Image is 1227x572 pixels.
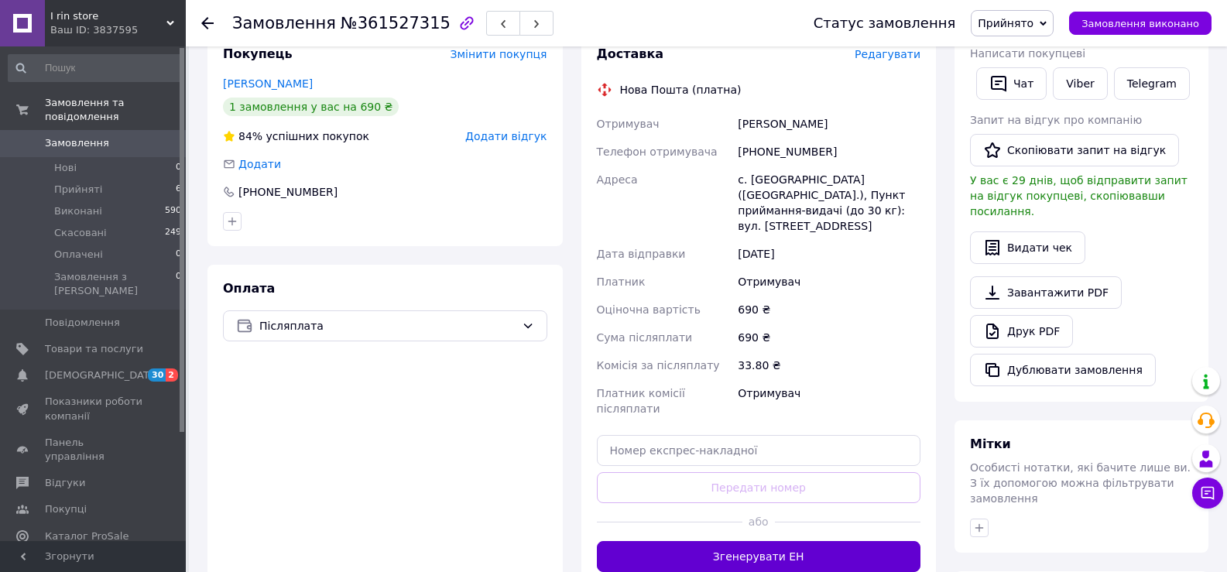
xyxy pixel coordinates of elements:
button: Скопіювати запит на відгук [970,134,1179,166]
span: Платник комісії післяплати [597,387,685,415]
span: 0 [176,161,181,175]
button: Замовлення виконано [1069,12,1212,35]
span: Післяплата [259,317,516,334]
a: [PERSON_NAME] [223,77,313,90]
span: №361527315 [341,14,451,33]
a: Друк PDF [970,315,1073,348]
span: Замовлення з [PERSON_NAME] [54,270,176,298]
div: Отримувач [735,379,924,423]
button: Чат [976,67,1047,100]
div: [PHONE_NUMBER] [735,138,924,166]
div: [PHONE_NUMBER] [237,184,339,200]
div: [PERSON_NAME] [735,110,924,138]
span: Редагувати [855,48,920,60]
span: Отримувач [597,118,660,130]
span: 30 [148,368,166,382]
div: 690 ₴ [735,324,924,351]
div: Нова Пошта (платна) [616,82,745,98]
div: [DATE] [735,240,924,268]
span: Додати [238,158,281,170]
button: Видати чек [970,231,1085,264]
span: Нові [54,161,77,175]
span: 249 [165,226,181,240]
a: Telegram [1114,67,1190,100]
div: 690 ₴ [735,296,924,324]
span: Платник [597,276,646,288]
span: 590 [165,204,181,218]
span: або [742,514,775,529]
div: Ваш ID: 3837595 [50,23,186,37]
span: Запит на відгук про компанію [970,114,1142,126]
span: I rin store [50,9,166,23]
button: Чат з покупцем [1192,478,1223,509]
span: Повідомлення [45,316,120,330]
div: 1 замовлення у вас на 690 ₴ [223,98,399,116]
div: Повернутися назад [201,15,214,31]
input: Номер експрес-накладної [597,435,921,466]
span: Замовлення [45,136,109,150]
span: Оціночна вартість [597,303,701,316]
span: Виконані [54,204,102,218]
span: Дата відправки [597,248,686,260]
span: Замовлення виконано [1081,18,1199,29]
a: Viber [1053,67,1107,100]
span: Телефон отримувача [597,146,718,158]
a: Завантажити PDF [970,276,1122,309]
span: Відгуки [45,476,85,490]
span: [DEMOGRAPHIC_DATA] [45,368,159,382]
div: Отримувач [735,268,924,296]
span: 0 [176,248,181,262]
span: Оплачені [54,248,103,262]
span: 6 [176,183,181,197]
span: 0 [176,270,181,298]
span: Мітки [970,437,1011,451]
span: У вас є 29 днів, щоб відправити запит на відгук покупцеві, скопіювавши посилання. [970,174,1188,217]
span: Доставка [597,46,664,61]
button: Згенерувати ЕН [597,541,921,572]
div: с. [GEOGRAPHIC_DATA] ([GEOGRAPHIC_DATA].), Пункт приймання-видачі (до 30 кг): вул. [STREET_ADDRESS] [735,166,924,240]
span: Змінити покупця [451,48,547,60]
span: Показники роботи компанії [45,395,143,423]
span: Скасовані [54,226,107,240]
span: Каталог ProSale [45,529,129,543]
span: Комісія за післяплату [597,359,720,372]
span: Замовлення [232,14,336,33]
span: 84% [238,130,262,142]
button: Дублювати замовлення [970,354,1156,386]
span: Написати покупцеві [970,47,1085,60]
span: Прийнято [978,17,1033,29]
span: 2 [166,368,178,382]
span: Особисті нотатки, які бачите лише ви. З їх допомогою можна фільтрувати замовлення [970,461,1191,505]
span: Панель управління [45,436,143,464]
span: Сума післяплати [597,331,693,344]
span: Додати відгук [465,130,547,142]
div: успішних покупок [223,128,369,144]
span: Товари та послуги [45,342,143,356]
span: Адреса [597,173,638,186]
div: 33.80 ₴ [735,351,924,379]
span: Прийняті [54,183,102,197]
div: Статус замовлення [814,15,956,31]
span: Покупці [45,502,87,516]
input: Пошук [8,54,183,82]
span: Оплата [223,281,275,296]
span: Покупець [223,46,293,61]
span: Замовлення та повідомлення [45,96,186,124]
